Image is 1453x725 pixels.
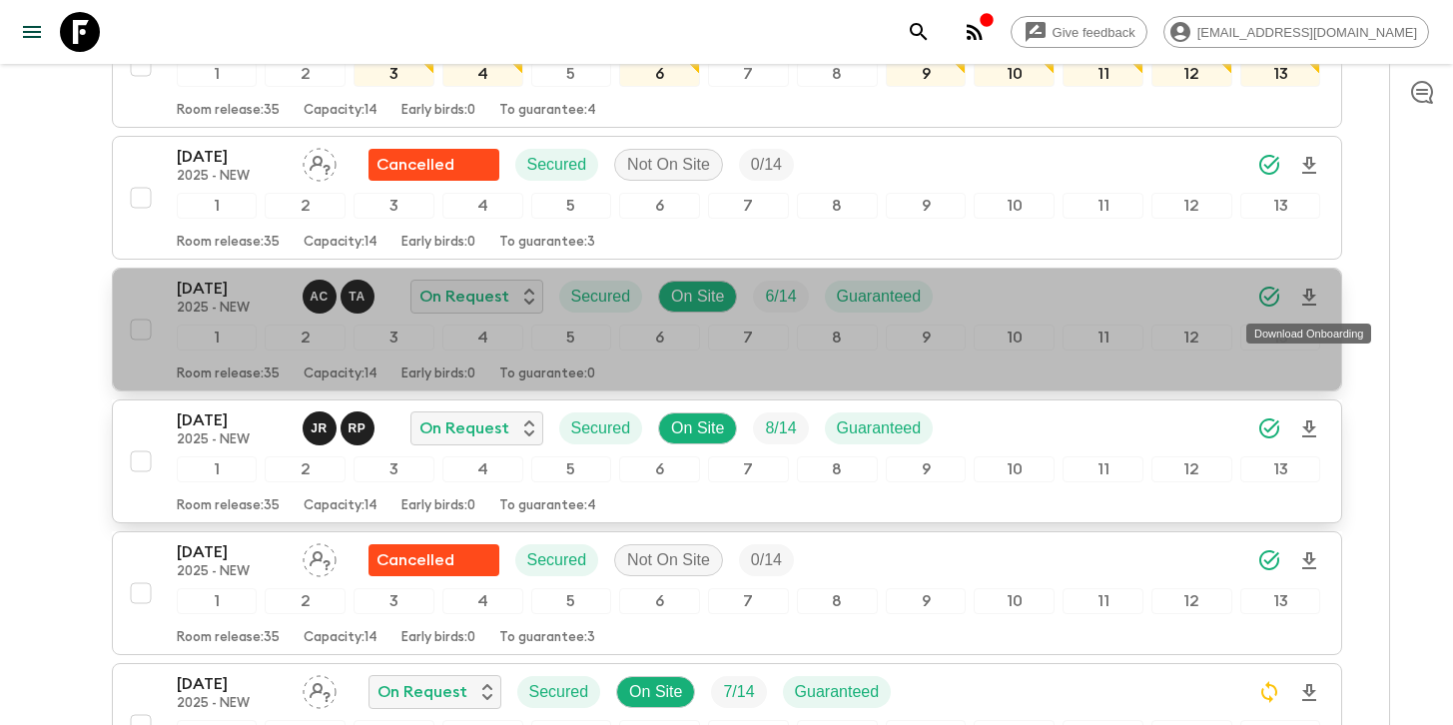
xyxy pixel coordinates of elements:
[499,366,595,382] p: To guarantee: 0
[1186,25,1428,40] span: [EMAIL_ADDRESS][DOMAIN_NAME]
[671,285,724,309] p: On Site
[797,456,878,482] div: 8
[1063,456,1143,482] div: 11
[265,325,346,351] div: 2
[1240,325,1321,351] div: 13
[619,456,700,482] div: 6
[619,588,700,614] div: 6
[1163,16,1429,48] div: [EMAIL_ADDRESS][DOMAIN_NAME]
[629,680,682,704] p: On Site
[627,153,710,177] p: Not On Site
[349,289,364,305] p: T A
[303,417,378,433] span: Johan Roslan, Roy Phang
[368,544,499,576] div: Flash Pack cancellation
[177,301,287,317] p: 2025 - NEW
[751,548,782,572] p: 0 / 14
[310,289,329,305] p: A C
[708,456,789,482] div: 7
[571,285,631,309] p: Secured
[265,193,346,219] div: 2
[899,12,939,52] button: search adventures
[112,4,1342,128] button: [DATE]2025 - NEWRoy Phang, Tiyon Anak JunaCompletedSecuredOn SiteTrip FillGuaranteed1234567891011...
[377,680,467,704] p: On Request
[401,630,475,646] p: Early birds: 0
[303,154,337,170] span: Assign pack leader
[531,325,612,351] div: 5
[658,281,737,313] div: On Site
[797,588,878,614] div: 8
[571,416,631,440] p: Secured
[401,498,475,514] p: Early birds: 0
[797,325,878,351] div: 8
[177,235,280,251] p: Room release: 35
[177,408,287,432] p: [DATE]
[1151,193,1232,219] div: 12
[1240,61,1321,87] div: 13
[753,281,808,313] div: Trip Fill
[419,285,509,309] p: On Request
[515,149,599,181] div: Secured
[765,285,796,309] p: 6 / 14
[1257,680,1281,704] svg: Sync Required - Changes detected
[708,588,789,614] div: 7
[1042,25,1146,40] span: Give feedback
[1063,325,1143,351] div: 11
[112,136,1342,260] button: [DATE]2025 - NEWAssign pack leaderFlash Pack cancellationSecuredNot On SiteTrip Fill1234567891011...
[177,696,287,712] p: 2025 - NEW
[1246,324,1371,344] div: Download Onboarding
[304,235,377,251] p: Capacity: 14
[177,325,258,351] div: 1
[349,420,366,436] p: R P
[708,325,789,351] div: 7
[177,145,287,169] p: [DATE]
[112,399,1342,523] button: [DATE]2025 - NEWJohan Roslan, Roy PhangOn RequestSecuredOn SiteTrip FillGuaranteed123456789101112...
[974,456,1055,482] div: 10
[1297,286,1321,310] svg: Download Onboarding
[671,416,724,440] p: On Site
[739,544,794,576] div: Trip Fill
[1297,549,1321,573] svg: Download Onboarding
[1297,681,1321,705] svg: Download Onboarding
[658,412,737,444] div: On Site
[531,456,612,482] div: 5
[177,456,258,482] div: 1
[1011,16,1147,48] a: Give feedback
[177,630,280,646] p: Room release: 35
[354,456,434,482] div: 3
[1063,193,1143,219] div: 11
[177,432,287,448] p: 2025 - NEW
[797,193,878,219] div: 8
[974,193,1055,219] div: 10
[1257,416,1281,440] svg: Synced Successfully
[531,193,612,219] div: 5
[376,153,454,177] p: Cancelled
[265,61,346,87] div: 2
[1297,154,1321,178] svg: Download Onboarding
[559,412,643,444] div: Secured
[177,61,258,87] div: 1
[304,103,377,119] p: Capacity: 14
[499,235,595,251] p: To guarantee: 3
[529,680,589,704] p: Secured
[177,588,258,614] div: 1
[797,61,878,87] div: 8
[177,540,287,564] p: [DATE]
[1151,588,1232,614] div: 12
[304,366,377,382] p: Capacity: 14
[442,193,523,219] div: 4
[974,61,1055,87] div: 10
[303,549,337,565] span: Assign pack leader
[517,676,601,708] div: Secured
[886,61,967,87] div: 9
[368,149,499,181] div: Flash Pack cancellation
[753,412,808,444] div: Trip Fill
[614,544,723,576] div: Not On Site
[303,280,378,314] button: ACTA
[1257,285,1281,309] svg: Synced Successfully
[499,498,596,514] p: To guarantee: 4
[419,416,509,440] p: On Request
[401,103,475,119] p: Early birds: 0
[1257,153,1281,177] svg: Synced Successfully
[177,564,287,580] p: 2025 - NEW
[559,281,643,313] div: Secured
